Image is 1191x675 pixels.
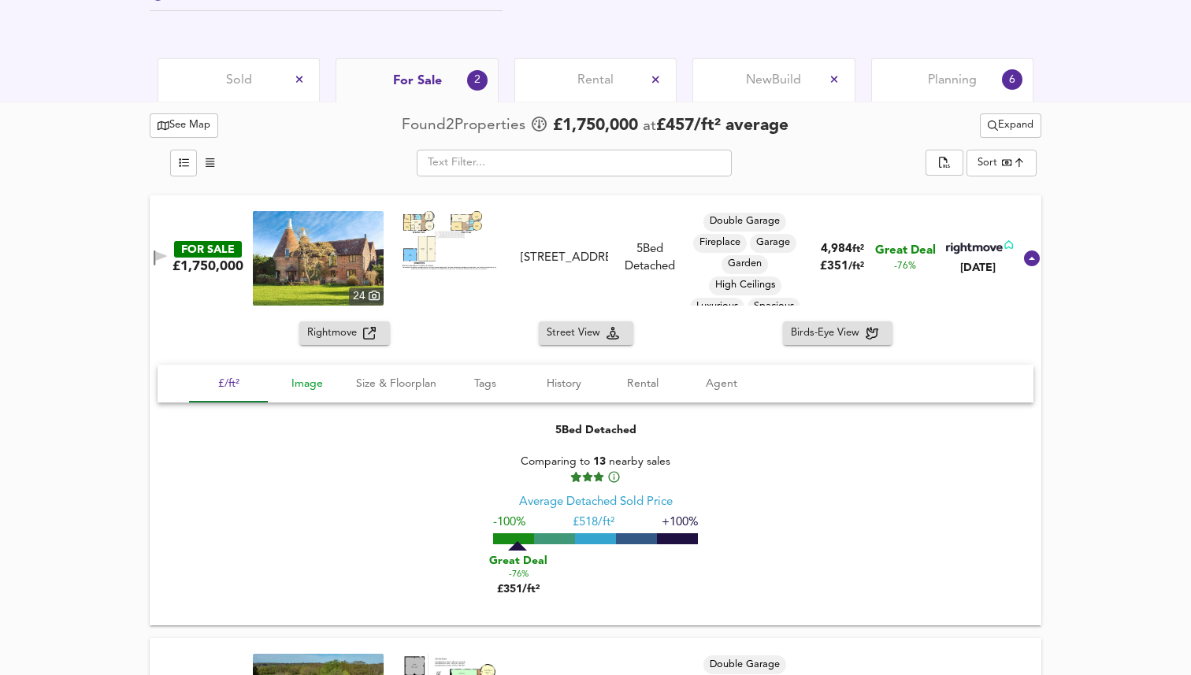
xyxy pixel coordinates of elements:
span: Great Deal [875,243,936,259]
span: +100% [662,517,698,529]
div: FOR SALE£1,750,000 property thumbnail 24 Floorplan[STREET_ADDRESS]5Bed DetachedDouble GarageFirep... [150,321,1041,626]
span: ft² [852,244,864,254]
div: 24 [349,287,384,305]
span: Garage [750,236,796,250]
div: Vauxhall Lane, Tonbridge, Kent, TN11 0ND [514,250,614,266]
span: Sold [226,72,252,89]
div: Found 2 Propert ies [402,115,529,136]
div: [STREET_ADDRESS] [521,250,608,266]
div: Garden [722,255,768,274]
div: FOR SALE [174,241,242,258]
button: Rightmove [299,321,390,346]
div: 2 [467,70,488,91]
button: Street View [539,321,633,346]
span: Agent [692,374,751,394]
div: [DATE] [943,260,1013,276]
div: split button [980,113,1041,138]
img: property thumbnail [253,211,384,306]
span: For Sale [393,72,442,90]
div: 6 [1002,69,1022,90]
span: Planning [928,72,977,89]
span: £ 457 / ft² average [656,117,788,134]
div: Sort [967,150,1037,176]
span: £ 518/ft² [573,517,614,529]
div: FOR SALE£1,750,000 property thumbnail 24 Floorplan[STREET_ADDRESS]5Bed DetachedDouble GarageFirep... [150,195,1041,321]
span: -76% [894,260,916,273]
span: Luxurious [690,299,744,313]
span: See Map [158,117,210,135]
span: at [643,119,656,134]
span: 4,984 [821,243,852,255]
div: Double Garage [703,213,786,232]
div: Garage [750,234,796,253]
input: Text Filter... [417,150,732,176]
button: See Map [150,113,218,138]
span: Rental [613,374,673,394]
div: Comparing to nearby sales [493,454,698,484]
div: Fireplace [693,234,747,253]
span: Street View [547,325,607,343]
span: Tags [455,374,515,394]
span: Double Garage [703,214,786,228]
span: £ 351 [820,261,864,273]
span: New Build [746,72,801,89]
div: Double Garage [703,655,786,674]
span: 13 [593,457,606,468]
span: -76% [509,569,529,581]
div: £1,750,000 [173,258,243,275]
div: Luxurious [690,298,744,317]
span: Image [277,374,337,394]
div: Sort [978,155,997,170]
div: 5 Bed Detached [555,423,636,439]
button: Birds-Eye View [783,321,892,346]
img: Floorplan [402,211,496,270]
span: / ft² [848,261,864,272]
div: £351/ft² [479,551,558,597]
div: split button [926,150,963,176]
div: Average Detached Sold Price [519,494,673,510]
span: History [534,374,594,394]
a: property thumbnail 24 [253,211,384,306]
div: Spacious [748,298,800,317]
span: Size & Floorplan [356,374,436,394]
span: £ 1,750,000 [553,114,638,138]
span: -100% [493,517,525,529]
div: 5 Bed Detached [614,241,685,275]
span: Great Deal [489,553,547,569]
button: Expand [980,113,1041,138]
span: Birds-Eye View [791,325,866,343]
span: Expand [988,117,1033,135]
span: £/ft² [198,374,258,394]
span: Double Garage [703,658,786,672]
span: High Ceilings [709,278,781,292]
span: Spacious [748,299,800,313]
span: Rental [577,72,614,89]
span: Fireplace [693,236,747,250]
span: Garden [722,257,768,271]
div: High Ceilings [709,276,781,295]
span: Rightmove [307,325,363,343]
